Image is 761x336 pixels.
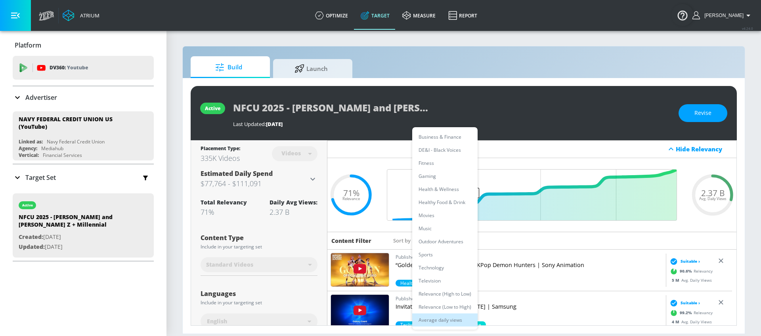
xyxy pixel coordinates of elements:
li: Health & Wellness [412,183,478,196]
li: Fitness [412,157,478,170]
li: Technology [412,261,478,274]
li: Sports [412,248,478,261]
li: Outdoor Adventures [412,235,478,248]
li: Television [412,274,478,287]
li: Average daily views [412,313,478,326]
li: Movies [412,209,478,222]
li: Relevance (High to Low) [412,287,478,300]
li: DE&I - Black Voices [412,143,478,157]
li: Gaming [412,170,478,183]
li: Healthy Food & Drink [412,196,478,209]
button: Open Resource Center [671,4,694,26]
li: Music [412,222,478,235]
li: Business & Finance [412,130,478,143]
li: Relevance (Low to High) [412,300,478,313]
